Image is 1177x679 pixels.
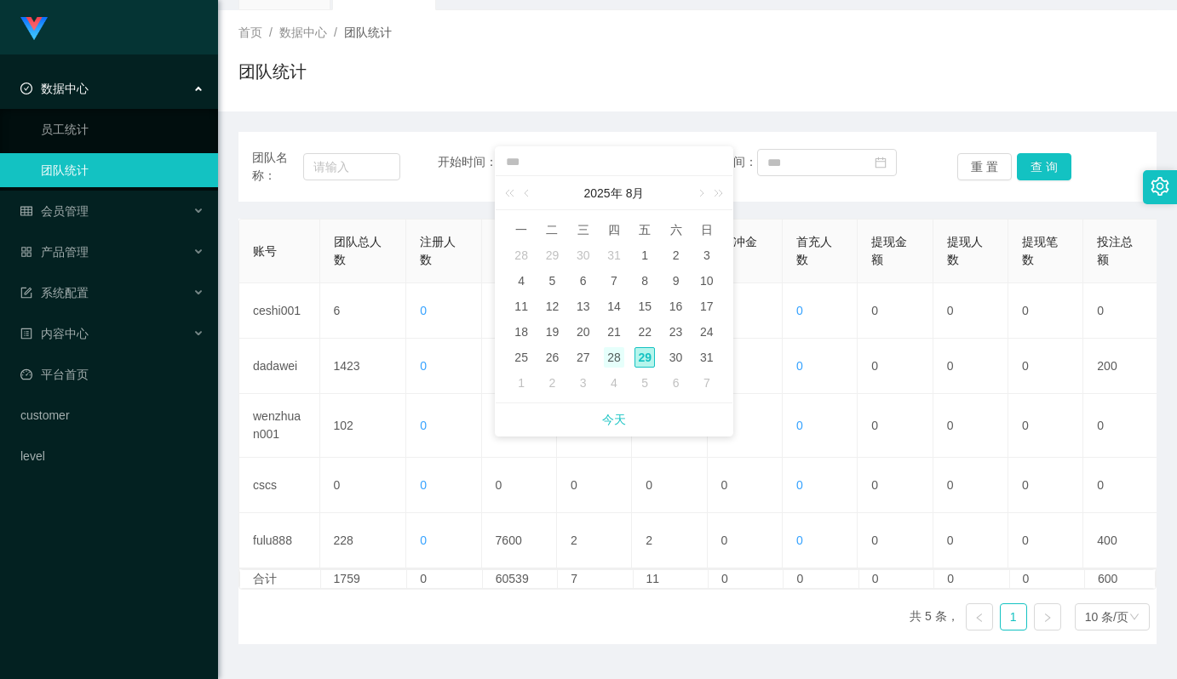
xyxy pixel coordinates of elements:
[933,513,1008,568] td: 0
[599,217,629,242] th: 周四
[1083,513,1158,568] td: 400
[537,319,567,345] td: 2025年8月19日
[1034,603,1061,630] li: 下一页
[511,322,531,342] div: 18
[557,513,632,568] td: 2
[20,286,89,300] span: 系统配置
[933,458,1008,513] td: 0
[239,283,320,339] td: ceshi001
[604,245,624,265] div: 31
[796,478,803,492] span: 0
[629,217,660,242] th: 周五
[239,394,320,458] td: wenzhuan001
[697,271,717,291] div: 10
[568,294,599,319] td: 2025年8月13日
[632,513,707,568] td: 2
[692,294,722,319] td: 2025年8月17日
[1083,283,1158,339] td: 0
[604,322,624,342] div: 21
[482,283,557,339] td: 0
[320,339,407,394] td: 1423
[537,222,567,237] span: 二
[1000,603,1027,630] li: 1
[568,268,599,294] td: 2025年8月6日
[568,217,599,242] th: 周三
[1042,613,1053,623] i: 图标: right
[511,245,531,265] div: 28
[542,373,562,393] div: 2
[629,222,660,237] span: 五
[692,268,722,294] td: 2025年8月10日
[1129,612,1140,624] i: 图标: down
[1008,283,1083,339] td: 0
[708,394,783,458] td: 0
[934,570,1009,588] td: 0
[629,242,660,268] td: 2025年8月1日
[632,458,707,513] td: 0
[858,339,933,394] td: 0
[269,26,273,39] span: /
[692,370,722,396] td: 2025年9月7日
[599,242,629,268] td: 2025年7月31日
[238,59,307,84] h1: 团队统计
[1022,235,1058,266] span: 提现笔数
[542,271,562,291] div: 5
[573,347,594,368] div: 27
[568,222,599,237] span: 三
[634,373,655,393] div: 5
[692,217,722,242] th: 周日
[692,319,722,345] td: 2025年8月24日
[537,345,567,370] td: 2025年8月26日
[947,235,983,266] span: 提现人数
[511,296,531,317] div: 11
[629,345,660,370] td: 2025年8月29日
[599,222,629,237] span: 四
[599,294,629,319] td: 2025年8月14日
[542,322,562,342] div: 19
[660,268,691,294] td: 2025年8月9日
[506,217,537,242] th: 周一
[252,149,303,185] span: 团队名称：
[858,513,933,568] td: 0
[320,458,407,513] td: 0
[933,283,1008,339] td: 0
[1085,604,1128,630] div: 10 条/页
[20,204,89,218] span: 会员管理
[1001,604,1026,630] a: 1
[20,83,32,94] i: 图标: check-circle-o
[239,513,320,568] td: fulu888
[666,245,686,265] div: 2
[634,245,655,265] div: 1
[573,271,594,291] div: 6
[933,339,1008,394] td: 0
[320,513,407,568] td: 228
[692,242,722,268] td: 2025年8月3日
[1010,570,1085,588] td: 0
[303,153,400,180] input: 请输入
[871,235,907,266] span: 提现金额
[599,370,629,396] td: 2025年9月4日
[506,319,537,345] td: 2025年8月18日
[1017,153,1071,180] button: 查 询
[634,271,655,291] div: 8
[634,322,655,342] div: 22
[20,245,89,259] span: 产品管理
[537,294,567,319] td: 2025年8月12日
[859,570,934,588] td: 0
[796,235,832,266] span: 首充人数
[604,271,624,291] div: 7
[557,458,632,513] td: 0
[708,513,783,568] td: 0
[506,370,537,396] td: 2025年9月1日
[1083,339,1158,394] td: 200
[660,242,691,268] td: 2025年8月2日
[334,26,337,39] span: /
[966,603,993,630] li: 上一页
[708,339,783,394] td: 0
[629,294,660,319] td: 2025年8月15日
[511,271,531,291] div: 4
[660,217,691,242] th: 周六
[482,458,557,513] td: 0
[537,217,567,242] th: 周二
[708,283,783,339] td: 0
